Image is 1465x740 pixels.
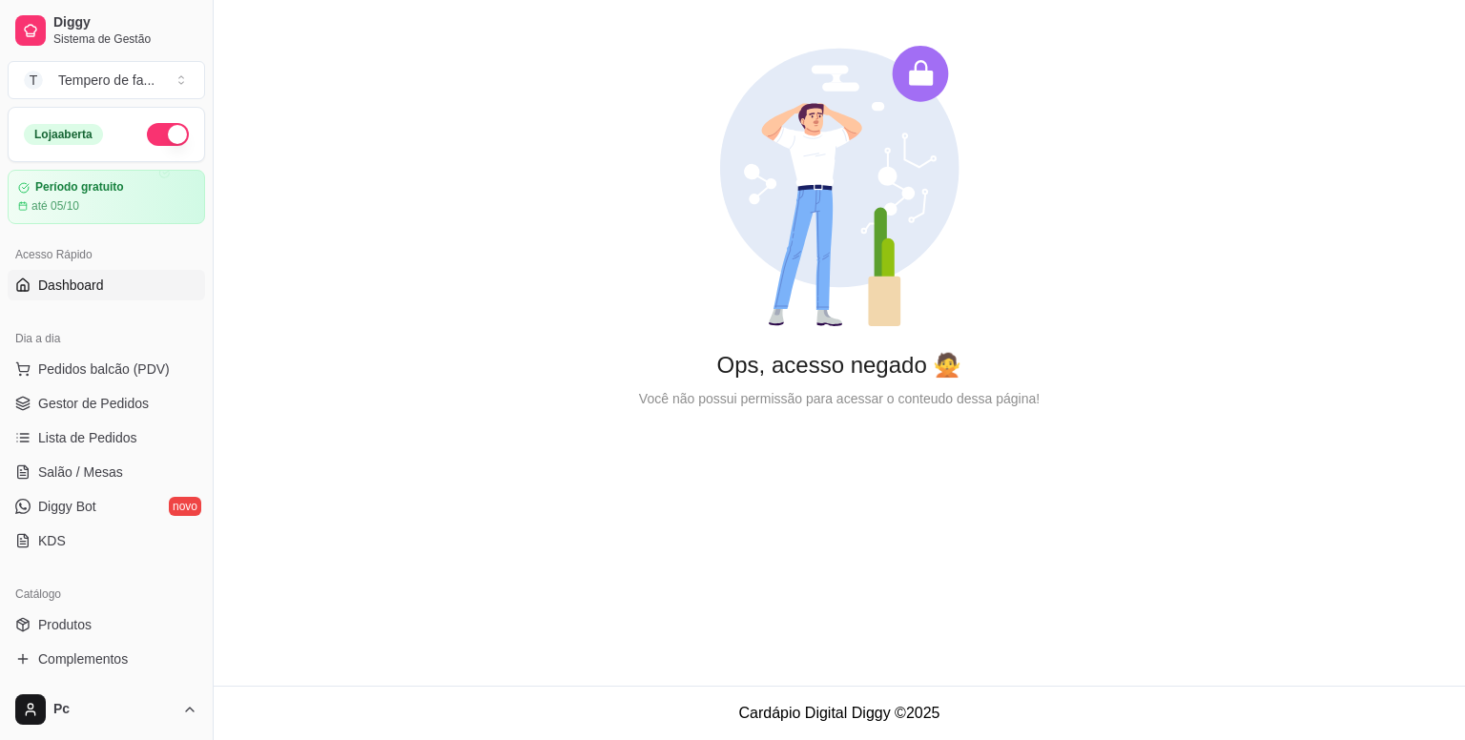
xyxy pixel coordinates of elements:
[147,123,189,146] button: Alterar Status
[8,270,205,300] a: Dashboard
[244,388,1434,409] div: Você não possui permissão para acessar o conteudo dessa página!
[8,687,205,732] button: Pc
[38,531,66,550] span: KDS
[8,457,205,487] a: Salão / Mesas
[38,360,170,379] span: Pedidos balcão (PDV)
[8,491,205,522] a: Diggy Botnovo
[244,350,1434,380] div: Ops, acesso negado 🙅
[8,609,205,640] a: Produtos
[38,615,92,634] span: Produtos
[8,8,205,53] a: DiggySistema de Gestão
[8,323,205,354] div: Dia a dia
[8,239,205,270] div: Acesso Rápido
[8,388,205,419] a: Gestor de Pedidos
[8,422,205,453] a: Lista de Pedidos
[35,180,124,195] article: Período gratuito
[8,579,205,609] div: Catálogo
[53,31,197,47] span: Sistema de Gestão
[8,525,205,556] a: KDS
[214,686,1465,740] footer: Cardápio Digital Diggy © 2025
[38,497,96,516] span: Diggy Bot
[38,649,128,668] span: Complementos
[8,354,205,384] button: Pedidos balcão (PDV)
[53,14,197,31] span: Diggy
[38,462,123,482] span: Salão / Mesas
[24,71,43,90] span: T
[53,701,175,718] span: Pc
[8,644,205,674] a: Complementos
[8,61,205,99] button: Select a team
[58,71,155,90] div: Tempero de fa ...
[31,198,79,214] article: até 05/10
[24,124,103,145] div: Loja aberta
[38,276,104,295] span: Dashboard
[38,428,137,447] span: Lista de Pedidos
[38,394,149,413] span: Gestor de Pedidos
[8,170,205,224] a: Período gratuitoaté 05/10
